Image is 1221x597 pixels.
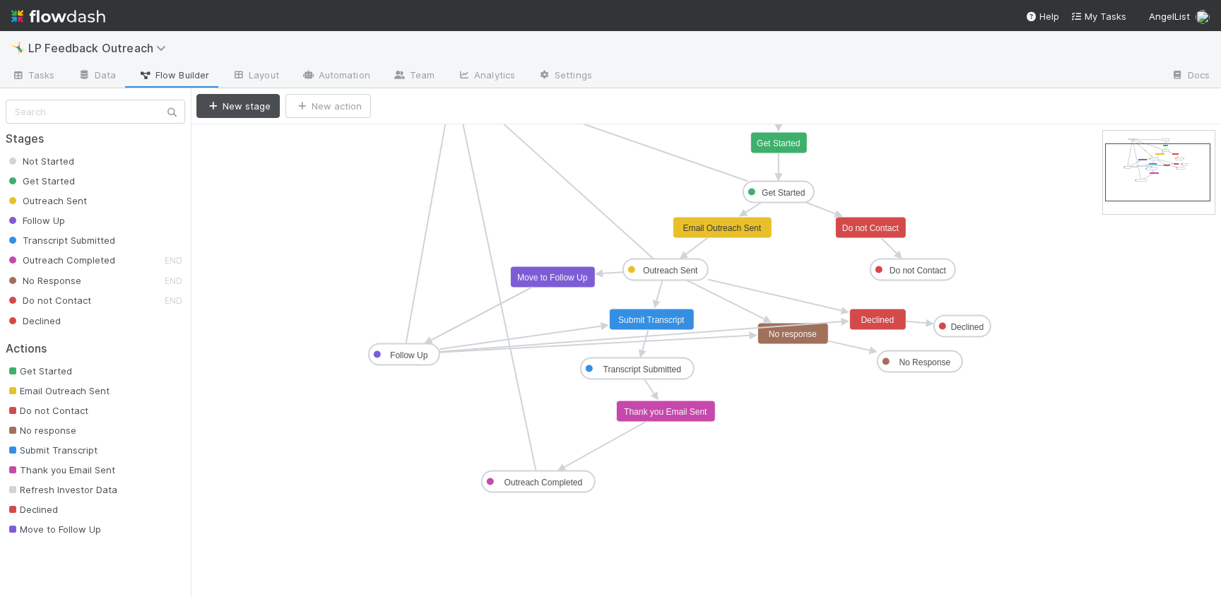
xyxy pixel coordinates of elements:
[11,4,105,28] img: logo-inverted-e16ddd16eac7371096b0.svg
[165,295,182,306] small: END
[517,273,588,283] text: Move to Follow Up
[6,215,65,226] span: Follow Up
[624,407,707,417] text: Thank you Email Sent
[11,42,25,54] span: 🤸‍♂️
[6,464,115,475] span: Thank you Email Sent
[6,405,88,416] span: Do not Contact
[603,365,681,374] text: Transcript Submitted
[6,342,185,355] h2: Actions
[1070,9,1126,23] a: My Tasks
[6,524,101,535] span: Move to Follow Up
[950,322,984,332] text: Declined
[1070,11,1126,22] span: My Tasks
[899,357,950,367] text: No Response
[757,138,800,148] text: Get Started
[1025,9,1059,23] div: Help
[6,385,110,396] span: Email Outreach Sent
[446,65,526,88] a: Analytics
[769,329,817,339] text: No response
[526,65,603,88] a: Settings
[220,65,290,88] a: Layout
[11,68,55,82] span: Tasks
[6,195,87,206] span: Outreach Sent
[165,276,182,286] small: END
[1160,65,1221,88] a: Docs
[6,254,115,266] span: Outreach Completed
[66,65,127,88] a: Data
[6,132,185,146] h2: Stages
[6,444,98,456] span: Submit Transcript
[6,504,58,515] span: Declined
[683,223,761,233] text: Email Outreach Sent
[6,155,74,167] span: Not Started
[643,266,698,276] text: Outreach Sent
[28,41,173,55] span: LP Feedback Outreach
[165,255,182,266] small: END
[382,65,446,88] a: Team
[1149,11,1190,22] span: AngelList
[127,65,220,88] a: Flow Builder
[842,223,899,233] text: Do not Contact
[290,65,382,88] a: Automation
[762,188,805,198] text: Get Started
[890,266,947,276] text: Do not Contact
[6,315,61,326] span: Declined
[1196,10,1210,24] img: avatar_bbb6177a-485e-445a-ba71-b3b7d77eb495.png
[861,315,894,325] text: Declined
[6,425,76,436] span: No response
[138,68,209,82] span: Flow Builder
[6,100,185,124] input: Search
[618,315,685,325] text: Submit Transcript
[390,350,428,360] text: Follow Up
[6,484,117,495] span: Refresh Investor Data
[504,478,582,487] text: Outreach Completed
[6,275,81,286] span: No Response
[196,94,280,118] button: New stage
[6,235,115,246] span: Transcript Submitted
[285,94,371,118] button: New action
[6,175,75,187] span: Get Started
[6,295,91,306] span: Do not Contact
[6,365,72,377] span: Get Started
